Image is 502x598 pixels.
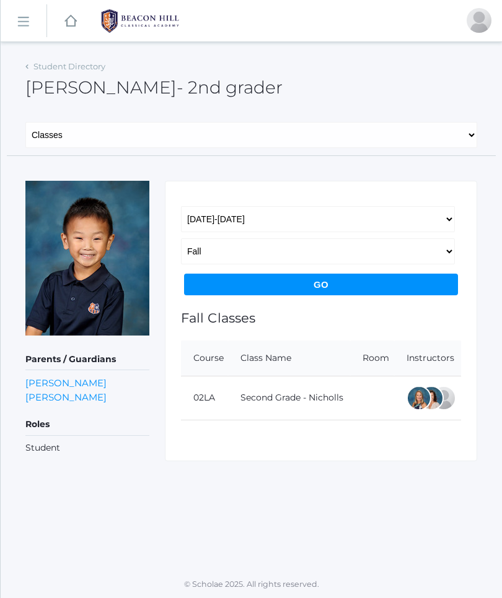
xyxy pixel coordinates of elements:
[25,390,107,404] a: [PERSON_NAME]
[394,340,461,376] th: Instructors
[181,340,228,376] th: Course
[184,274,458,295] input: Go
[25,78,283,97] h2: [PERSON_NAME]
[177,77,283,98] span: - 2nd grader
[25,441,149,454] li: Student
[181,376,228,420] td: 02LA
[240,392,343,403] a: Second Grade - Nicholls
[350,340,394,376] th: Room
[25,349,149,370] h5: Parents / Guardians
[25,376,107,390] a: [PERSON_NAME]
[25,181,149,336] img: John Ip
[228,340,350,376] th: Class Name
[25,414,149,435] h5: Roles
[419,386,444,410] div: Cari Burke
[407,386,431,410] div: Courtney Nicholls
[94,6,187,37] img: BHCALogos-05-308ed15e86a5a0abce9b8dd61676a3503ac9727e845dece92d48e8588c001991.png
[1,579,502,591] p: © Scholae 2025. All rights reserved.
[181,311,461,325] h1: Fall Classes
[431,386,456,410] div: Sarah Armstrong
[33,61,105,71] a: Student Directory
[467,8,491,33] div: Lily Ip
